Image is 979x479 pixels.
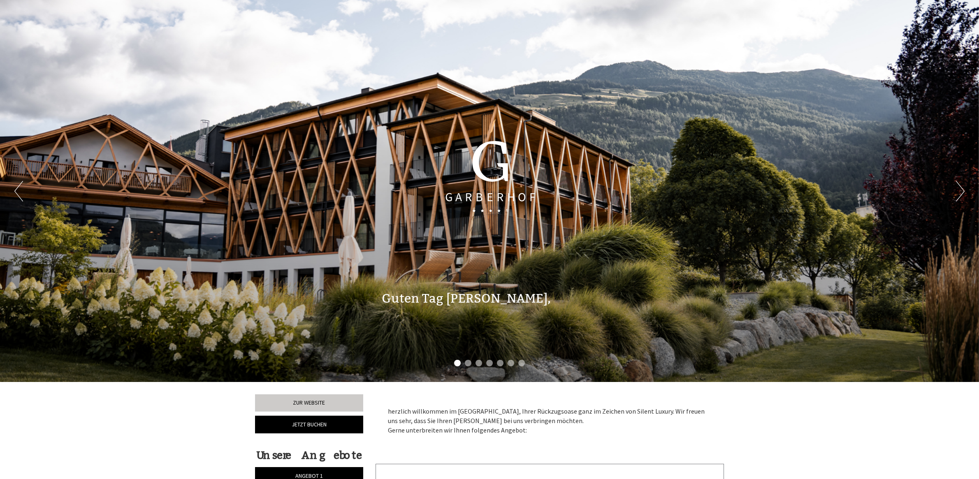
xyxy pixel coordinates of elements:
[255,448,363,463] div: Unsere Angebote
[255,394,363,412] a: Zur Website
[388,407,712,435] p: herzlich willkommen im [GEOGRAPHIC_DATA], Ihrer Rückzugsoase ganz im Zeichen von Silent Luxury. W...
[956,181,965,201] button: Next
[14,181,23,201] button: Previous
[255,416,363,433] a: Jetzt buchen
[382,292,551,305] h1: Guten Tag [PERSON_NAME],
